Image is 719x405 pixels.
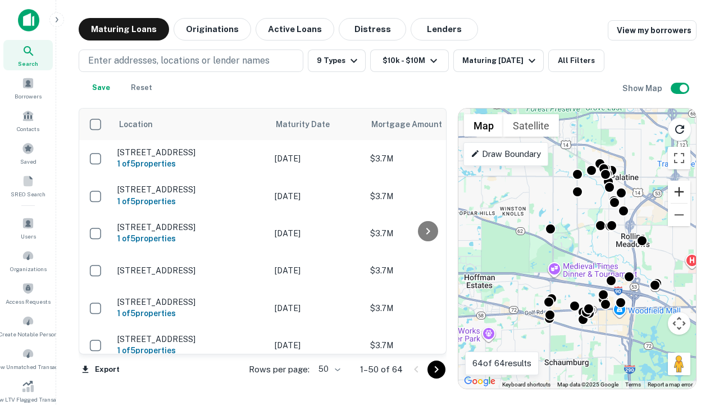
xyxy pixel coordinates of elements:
p: [DATE] [275,190,359,202]
button: Zoom out [668,204,690,226]
p: [STREET_ADDRESS] [117,297,263,307]
a: Contacts [3,105,53,136]
div: Maturing [DATE] [462,54,539,67]
span: Access Requests [6,297,51,306]
button: Lenders [411,18,478,40]
p: [STREET_ADDRESS] [117,334,263,344]
a: Saved [3,138,53,168]
button: Enter addresses, locations or lender names [79,49,303,72]
button: Reload search area [668,118,691,141]
p: [DATE] [275,302,359,314]
span: Mortgage Amount [371,118,457,131]
button: Show satellite imagery [503,114,559,137]
p: $3.7M [370,152,483,165]
p: [DATE] [275,227,359,240]
button: Active Loans [256,18,334,40]
span: Organizations [10,264,47,273]
p: [DATE] [275,264,359,277]
h6: 1 of 5 properties [117,344,263,357]
p: Draw Boundary [471,147,541,161]
p: $3.7M [370,227,483,240]
p: Rows per page: [249,363,310,376]
button: Save your search to get updates of matches that match your search criteria. [83,76,119,99]
button: Export [79,361,122,378]
h6: 1 of 5 properties [117,307,263,319]
a: Access Requests [3,278,53,308]
span: Search [18,59,38,68]
span: Location [119,118,153,131]
span: Borrowers [15,92,42,101]
button: Maturing Loans [79,18,169,40]
span: Map data ©2025 Google [557,381,618,388]
p: [STREET_ADDRESS] [117,265,263,276]
a: Terms (opens in new tab) [625,381,641,388]
span: Contacts [17,124,39,133]
h6: Show Map [622,82,664,94]
p: $3.7M [370,339,483,352]
p: [DATE] [275,339,359,352]
h6: 1 of 5 properties [117,157,263,170]
p: [DATE] [275,152,359,165]
div: 50 [314,361,342,377]
p: 1–50 of 64 [360,363,403,376]
p: [STREET_ADDRESS] [117,184,263,195]
a: Organizations [3,245,53,276]
span: SREO Search [11,190,45,199]
h6: 1 of 5 properties [117,195,263,208]
img: Google [461,374,498,389]
a: Review Unmatched Transactions [3,343,53,373]
p: [STREET_ADDRESS] [117,147,263,157]
a: Search [3,40,53,70]
button: $10k - $10M [370,49,449,72]
div: 0 0 [458,109,696,389]
a: SREO Search [3,170,53,201]
p: $3.7M [370,302,483,314]
span: Maturity Date [276,118,344,131]
span: Users [21,232,36,241]
p: [STREET_ADDRESS] [117,222,263,232]
a: View my borrowers [608,20,697,40]
th: Mortgage Amount [365,109,488,140]
p: 64 of 64 results [472,357,531,370]
p: $3.7M [370,190,483,202]
th: Maturity Date [269,109,365,140]
button: Maturing [DATE] [453,49,544,72]
a: Create Notable Person [3,310,53,341]
button: Originations [174,18,251,40]
a: Users [3,213,53,243]
button: Map camera controls [668,312,690,335]
button: Show street map [464,114,503,137]
button: Distress [339,18,406,40]
button: Reset [124,76,160,99]
a: Borrowers [3,73,53,103]
a: Report a map error [648,381,693,388]
span: Saved [20,157,37,166]
img: capitalize-icon.png [18,9,39,31]
h6: 1 of 5 properties [117,232,263,245]
th: Location [112,109,269,140]
p: Enter addresses, locations or lender names [88,54,270,67]
iframe: Chat Widget [663,315,719,369]
button: All Filters [548,49,604,72]
button: Toggle fullscreen view [668,147,690,169]
button: 9 Types [308,49,366,72]
button: Go to next page [427,361,445,379]
button: Keyboard shortcuts [502,381,550,389]
button: Zoom in [668,181,690,203]
a: Open this area in Google Maps (opens a new window) [461,374,498,389]
p: $3.7M [370,264,483,277]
